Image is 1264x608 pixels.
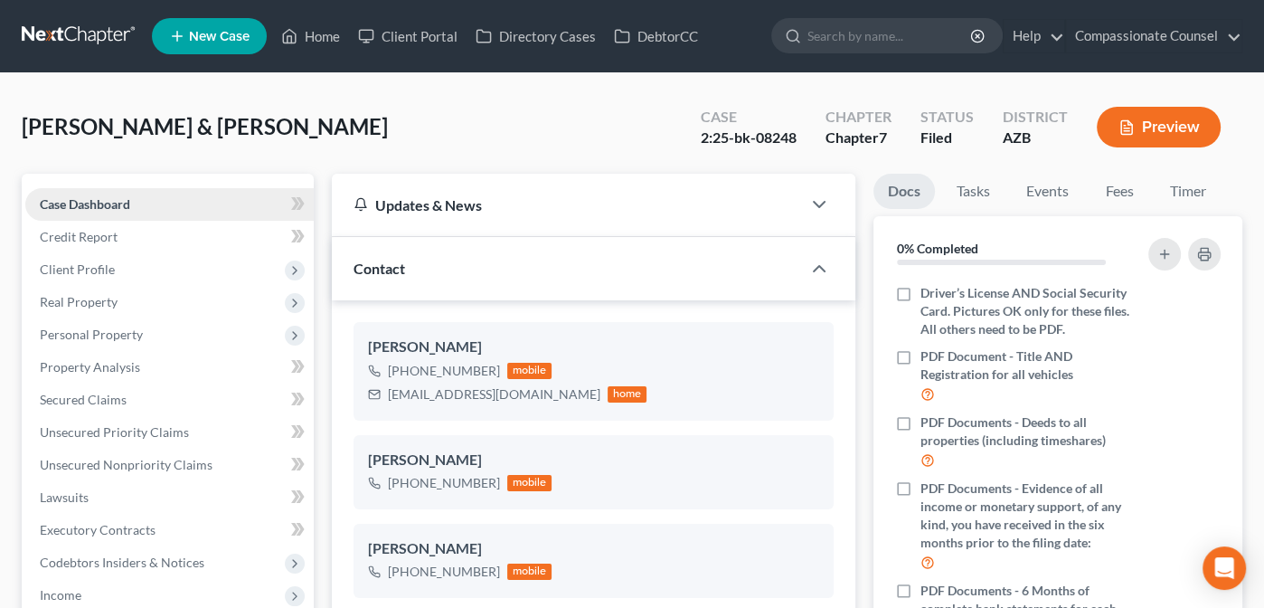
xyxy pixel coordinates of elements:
[507,475,552,491] div: mobile
[1097,107,1221,147] button: Preview
[807,19,973,52] input: Search by name...
[25,351,314,384] a: Property Analysis
[354,195,779,214] div: Updates & News
[368,337,819,358] div: [PERSON_NAME]
[1066,20,1241,52] a: Compassionate Counsel
[467,20,605,52] a: Directory Cases
[701,128,797,148] div: 2:25-bk-08248
[1090,174,1148,209] a: Fees
[1203,546,1246,590] div: Open Intercom Messenger
[40,424,189,440] span: Unsecured Priority Claims
[25,188,314,221] a: Case Dashboard
[920,128,974,148] div: Filed
[701,107,797,128] div: Case
[1012,174,1083,209] a: Events
[40,196,130,212] span: Case Dashboard
[920,284,1135,338] span: Driver’s License AND Social Security Card. Pictures OK only for these files. All others need to b...
[349,20,467,52] a: Client Portal
[1003,128,1068,148] div: AZB
[920,107,974,128] div: Status
[40,294,118,309] span: Real Property
[22,113,388,139] span: [PERSON_NAME] & [PERSON_NAME]
[825,107,891,128] div: Chapter
[354,260,405,277] span: Contact
[1004,20,1064,52] a: Help
[368,538,819,560] div: [PERSON_NAME]
[40,359,140,375] span: Property Analysis
[507,564,552,580] div: mobile
[40,261,115,277] span: Client Profile
[272,20,349,52] a: Home
[40,229,118,244] span: Credit Report
[40,522,156,537] span: Executory Contracts
[608,386,647,403] div: home
[40,327,143,342] span: Personal Property
[897,241,978,256] strong: 0% Completed
[873,174,935,209] a: Docs
[605,20,707,52] a: DebtorCC
[507,363,552,379] div: mobile
[920,347,1135,384] span: PDF Document - Title AND Registration for all vehicles
[368,450,819,471] div: [PERSON_NAME]
[25,514,314,546] a: Executory Contracts
[388,563,500,581] div: [PHONE_NUMBER]
[879,128,887,146] span: 7
[25,384,314,416] a: Secured Claims
[920,413,1135,450] span: PDF Documents - Deeds to all properties (including timeshares)
[189,30,250,43] span: New Case
[1156,174,1221,209] a: Timer
[920,480,1135,552] span: PDF Documents - Evidence of all income or monetary support, of any kind, you have received in the...
[942,174,1005,209] a: Tasks
[40,392,127,407] span: Secured Claims
[388,474,500,492] div: [PHONE_NUMBER]
[40,555,204,570] span: Codebtors Insiders & Notices
[40,457,212,472] span: Unsecured Nonpriority Claims
[25,449,314,481] a: Unsecured Nonpriority Claims
[1003,107,1068,128] div: District
[25,221,314,253] a: Credit Report
[40,587,81,603] span: Income
[40,489,89,505] span: Lawsuits
[388,385,600,404] div: [EMAIL_ADDRESS][DOMAIN_NAME]
[25,481,314,514] a: Lawsuits
[388,362,500,380] div: [PHONE_NUMBER]
[25,416,314,449] a: Unsecured Priority Claims
[825,128,891,148] div: Chapter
